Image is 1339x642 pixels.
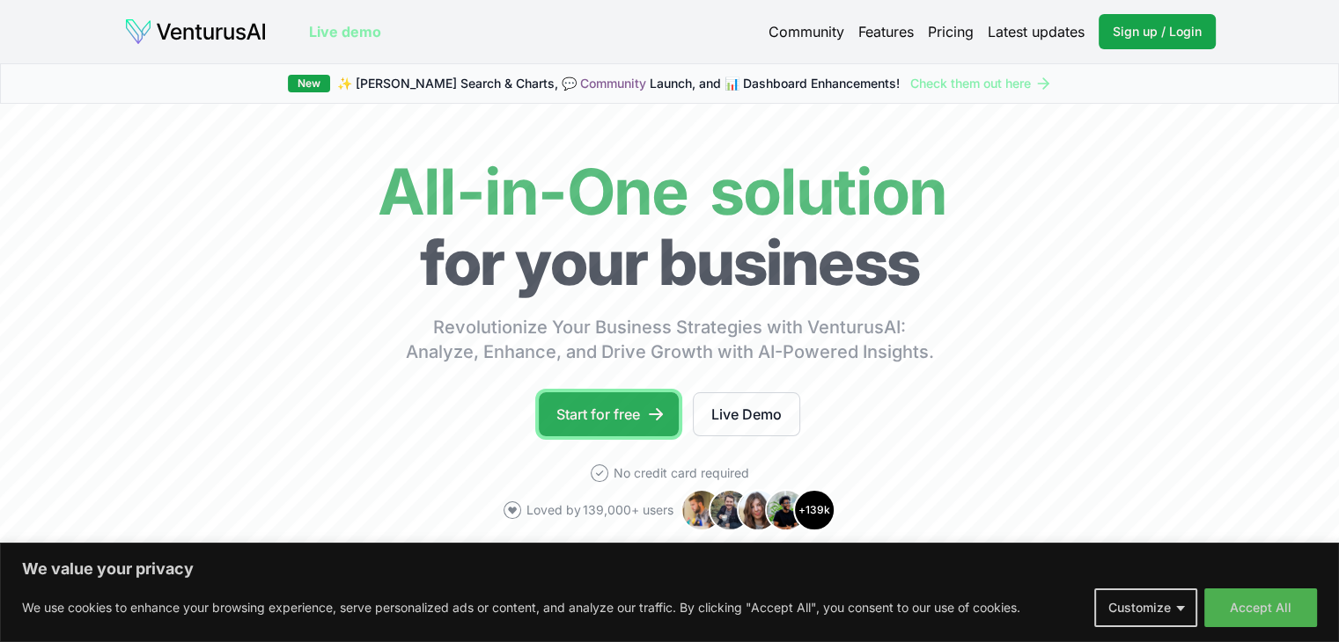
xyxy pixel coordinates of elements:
a: Live demo [309,21,381,42]
img: Avatar 1 [681,489,723,531]
img: Avatar 4 [765,489,807,531]
span: Sign up / Login [1113,23,1202,40]
p: We value your privacy [22,558,1317,580]
img: Avatar 2 [709,489,751,531]
p: We use cookies to enhance your browsing experience, serve personalized ads or content, and analyz... [22,597,1020,618]
button: Customize [1094,588,1197,627]
a: Features [858,21,914,42]
a: Sign up / Login [1099,14,1216,49]
a: Community [769,21,844,42]
a: Start for free [539,392,679,436]
img: logo [124,18,267,46]
span: ✨ [PERSON_NAME] Search & Charts, 💬 Launch, and 📊 Dashboard Enhancements! [337,75,900,92]
button: Accept All [1204,588,1317,627]
a: Community [580,76,646,91]
a: Latest updates [988,21,1085,42]
div: New [288,75,330,92]
a: Pricing [928,21,974,42]
a: Live Demo [693,392,800,436]
img: Avatar 3 [737,489,779,531]
a: Check them out here [910,75,1052,92]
